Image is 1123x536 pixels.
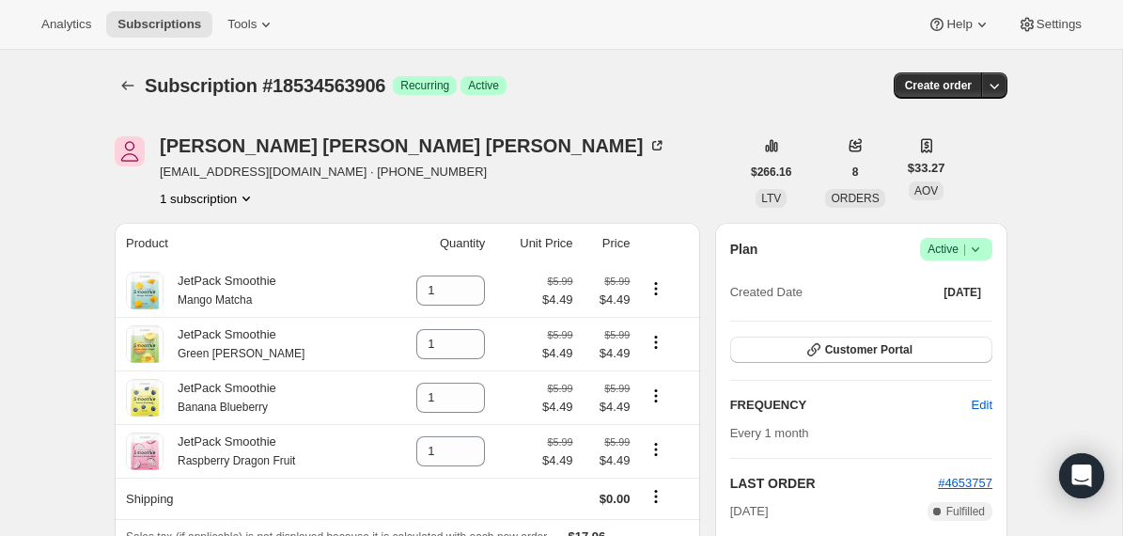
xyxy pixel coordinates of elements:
a: #4653757 [938,476,992,490]
button: Help [916,11,1002,38]
span: Edit [972,396,992,415]
span: Create order [905,78,972,93]
button: Analytics [30,11,102,38]
button: Subscriptions [115,72,141,99]
span: ORDERS [831,192,879,205]
img: product img [126,379,164,417]
button: Product actions [641,386,671,406]
button: Subscriptions [106,11,212,38]
div: JetPack Smoothie [164,272,276,309]
span: Every 1 month [730,426,809,440]
small: $5.99 [548,329,573,340]
span: $4.49 [542,398,573,417]
span: $4.49 [542,451,573,470]
span: $266.16 [751,165,791,180]
button: #4653757 [938,474,992,493]
span: Subscription #18534563906 [145,75,385,96]
small: $5.99 [604,436,630,448]
span: Recurring [400,78,449,93]
span: Settings [1037,17,1082,32]
span: [DATE] [730,502,769,521]
span: $4.49 [585,344,631,363]
h2: LAST ORDER [730,474,938,493]
button: Product actions [641,278,671,299]
th: Unit Price [491,223,578,264]
small: Mango Matcha [178,293,252,307]
span: Tools [227,17,257,32]
div: JetPack Smoothie [164,325,304,363]
span: $0.00 [600,492,631,506]
small: $5.99 [604,276,630,287]
span: Help [946,17,972,32]
span: LTV [761,192,781,205]
small: $5.99 [548,276,573,287]
button: Product actions [641,332,671,353]
button: Create order [894,72,983,99]
span: Active [468,78,499,93]
span: $33.27 [908,159,945,178]
small: Banana Blueberry [178,401,268,414]
div: [PERSON_NAME] [PERSON_NAME] [PERSON_NAME] [160,136,666,155]
div: Open Intercom Messenger [1059,453,1104,498]
span: Analytics [41,17,91,32]
button: Product actions [160,189,256,208]
th: Quantity [382,223,491,264]
button: 8 [841,159,870,185]
th: Product [115,223,382,264]
span: Active [928,240,985,259]
small: $5.99 [548,383,573,394]
button: Shipping actions [641,486,671,507]
button: Tools [216,11,287,38]
span: $4.49 [585,398,631,417]
button: Customer Portal [730,337,992,363]
small: Raspberry Dragon Fruit [178,454,295,467]
img: product img [126,433,164,470]
button: Edit [960,390,1004,420]
th: Price [579,223,636,264]
span: AOV [914,184,938,197]
span: Jo Ann Shipley [115,136,145,166]
h2: FREQUENCY [730,396,972,415]
button: Product actions [641,439,671,460]
small: $5.99 [604,329,630,340]
span: Subscriptions [117,17,201,32]
span: $4.49 [542,291,573,309]
div: JetPack Smoothie [164,379,276,417]
span: $4.49 [585,451,631,470]
small: Green [PERSON_NAME] [178,347,304,360]
span: Customer Portal [825,342,912,357]
img: product img [126,325,164,363]
small: $5.99 [548,436,573,448]
th: Shipping [115,478,382,519]
div: JetPack Smoothie [164,433,295,470]
button: Settings [1006,11,1093,38]
span: 8 [852,165,859,180]
span: | [963,242,966,257]
span: Created Date [730,283,803,302]
button: [DATE] [932,279,992,306]
button: $266.16 [740,159,803,185]
img: product img [126,272,164,309]
span: $4.49 [585,291,631,309]
span: $4.49 [542,344,573,363]
span: Fulfilled [946,504,985,519]
h2: Plan [730,240,758,259]
small: $5.99 [604,383,630,394]
span: [EMAIL_ADDRESS][DOMAIN_NAME] · [PHONE_NUMBER] [160,163,666,181]
span: [DATE] [944,285,981,300]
